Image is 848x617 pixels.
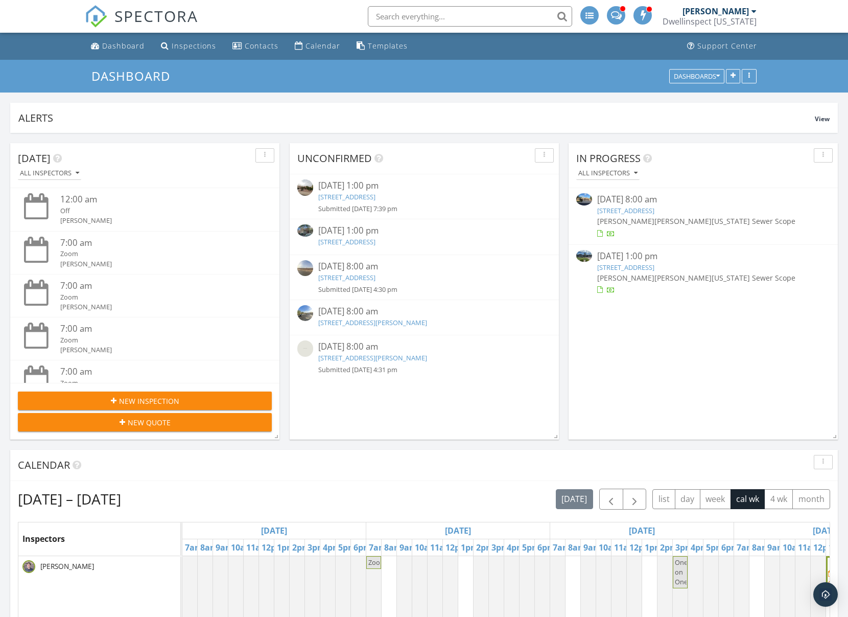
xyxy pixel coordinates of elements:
img: 9560156%2Fcover_photos%2FGmikNWhfpQgCWBPShboB%2Fsmall.jpg [576,193,592,205]
a: 5pm [336,539,359,556]
a: 11am [428,539,455,556]
button: [DATE] [556,489,593,509]
a: Calendar [291,37,344,56]
a: [STREET_ADDRESS] [318,273,375,282]
a: [DATE] 8:00 am [STREET_ADDRESS][PERSON_NAME] [297,305,551,330]
a: 9am [581,539,604,556]
a: 11am [611,539,639,556]
div: [PERSON_NAME] [60,259,251,269]
div: Dwellinspect Arizona [663,16,757,27]
a: 11am [244,539,271,556]
a: 4pm [320,539,343,556]
div: [DATE] 8:00 am [318,305,530,318]
button: New Inspection [18,392,272,410]
a: 3pm [489,539,512,556]
div: 7:00 am [60,280,251,292]
a: Contacts [228,37,282,56]
a: 6pm [719,539,742,556]
a: Go to September 30, 2025 [626,522,657,539]
div: Zoom [60,378,251,388]
div: Contacts [245,41,278,51]
a: Go to September 28, 2025 [258,522,290,539]
a: 5pm [703,539,726,556]
div: Zoom [60,335,251,345]
a: 4pm [688,539,711,556]
a: 9am [213,539,236,556]
a: 10am [596,539,624,556]
span: Inspectors [22,533,65,544]
a: 10am [228,539,256,556]
span: [US_STATE] Sewer Scope [712,216,795,226]
a: 1pm [458,539,481,556]
img: streetview [297,305,313,321]
a: 2pm [657,539,680,556]
a: 1pm [642,539,665,556]
a: Go to October 1, 2025 [810,522,841,539]
div: Inspections [172,41,216,51]
button: cal wk [731,489,765,509]
a: [DATE] 8:00 am [STREET_ADDRESS] Submitted [DATE] 4:30 pm [297,260,551,294]
div: Zoom [60,249,251,259]
div: Alerts [18,111,815,125]
img: 9346685%2Freports%2F3b040e9b-cc79-4f1f-81eb-12f533a4328a%2Fcover_photos%2Fj2GFQreoRRmCH80Zienp%2F... [297,224,313,237]
a: [STREET_ADDRESS][PERSON_NAME] [318,353,427,362]
span: [PERSON_NAME] [654,216,712,226]
span: View [815,115,830,123]
a: [DATE] 1:00 pm [STREET_ADDRESS] [PERSON_NAME][PERSON_NAME][US_STATE] Sewer Scope [576,250,830,295]
a: 1pm [274,539,297,556]
a: 12pm [811,539,838,556]
div: 7:00 am [60,237,251,249]
a: [STREET_ADDRESS] [597,263,654,272]
span: Calendar [18,458,70,472]
a: 7am [734,539,757,556]
span: One on One [675,558,688,586]
div: [DATE] 8:00 am [318,340,530,353]
div: [PERSON_NAME] [682,6,749,16]
a: 7am [182,539,205,556]
span: Unconfirmed [297,151,372,165]
span: [DATE] [18,151,51,165]
img: streetview [297,340,313,356]
a: [DATE] 8:00 am [STREET_ADDRESS][PERSON_NAME] Submitted [DATE] 4:31 pm [297,340,551,375]
a: [DATE] 8:00 am [STREET_ADDRESS] [PERSON_NAME][PERSON_NAME][US_STATE] Sewer Scope [576,193,830,239]
a: Support Center [683,37,761,56]
a: 9am [765,539,788,556]
div: [DATE] 8:00 am [597,193,809,206]
img: The Best Home Inspection Software - Spectora [85,5,107,28]
img: 9566676%2Fcover_photos%2FPTNocfsTStBB3ViKEbMJ%2Fsmall.jpg [576,250,592,262]
div: Submitted [DATE] 4:31 pm [318,365,530,375]
button: week [700,489,731,509]
div: Submitted [DATE] 7:39 pm [318,204,530,214]
a: 11am [795,539,823,556]
span: SPECTORA [114,5,198,27]
img: cody_dwellinspectaz.png [22,560,35,573]
input: Search everything... [368,6,572,27]
button: Next [623,489,647,510]
div: [PERSON_NAME] [60,302,251,312]
a: 8am [749,539,772,556]
a: Inspections [157,37,220,56]
a: [DATE] 1:00 pm [STREET_ADDRESS] Submitted [DATE] 7:39 pm [297,179,551,214]
div: 7:00 am [60,323,251,335]
a: 8am [566,539,588,556]
div: All Inspectors [578,170,638,177]
a: 10am [412,539,440,556]
button: All Inspectors [18,167,81,180]
a: Dashboard [87,37,149,56]
button: Previous [599,489,623,510]
span: [US_STATE] Sewer Scope [712,273,795,283]
a: 8am [198,539,221,556]
a: 2pm [290,539,313,556]
div: Dashboard [102,41,145,51]
a: 9am [397,539,420,556]
div: [DATE] 1:00 pm [318,179,530,192]
a: 6pm [351,539,374,556]
button: month [792,489,830,509]
span: New Inspection [119,396,179,406]
a: 2pm [474,539,497,556]
a: Dashboard [91,67,179,84]
div: 12:00 am [60,193,251,206]
button: Dashboards [669,69,724,83]
div: Templates [368,41,408,51]
div: Zoom [60,292,251,302]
